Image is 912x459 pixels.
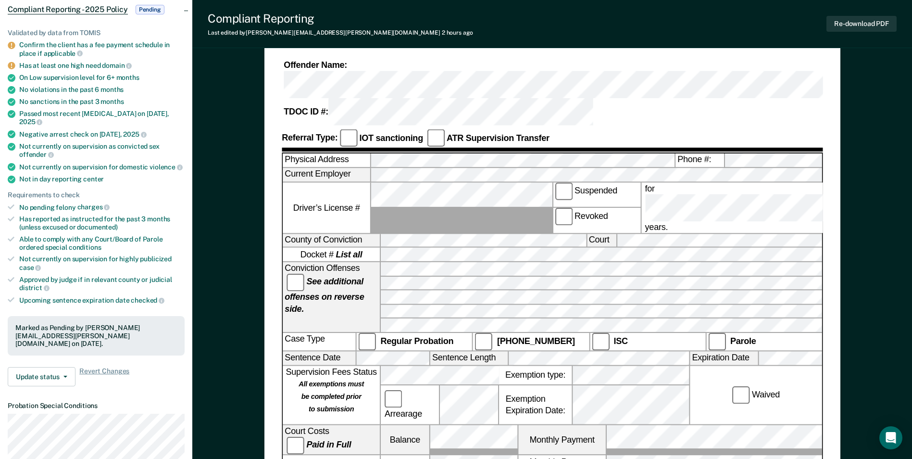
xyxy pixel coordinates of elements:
[730,336,756,346] strong: Parole
[553,208,640,233] label: Revoked
[208,29,473,36] div: Last edited by [PERSON_NAME][EMAIL_ADDRESS][PERSON_NAME][DOMAIN_NAME]
[100,86,124,93] span: months
[283,262,380,332] div: Conviction Offenses
[553,182,640,207] label: Suspended
[690,352,758,365] label: Expiration Date
[336,250,362,259] strong: List all
[299,379,364,413] strong: All exemptions must be completed prior to submission
[19,296,185,305] div: Upcoming sentence expiration date
[675,154,724,167] label: Phone #:
[645,194,910,221] input: for years.
[380,336,453,346] strong: Regular Probation
[8,5,128,14] span: Compliant Reporting - 2025 Policy
[19,61,185,70] div: Has at least one high need domain
[287,436,304,454] input: Paid in Full
[283,168,370,181] label: Current Employer
[442,29,473,36] span: 2 hours ago
[19,255,185,271] div: Not currently on supervision for highly publicized
[19,151,54,158] span: offender
[19,86,185,94] div: No violations in the past 6
[19,163,185,171] div: Not currently on supervision for domestic
[100,98,124,105] span: months
[358,333,375,350] input: Regular Probation
[284,107,328,117] strong: TDOC ID #:
[499,385,572,424] div: Exemption Expiration Date:
[730,386,782,403] label: Waived
[285,277,364,314] strong: See additional offenses on reverse side.
[306,440,351,449] strong: Paid in Full
[283,366,380,424] div: Supervision Fees Status
[555,208,572,226] input: Revoked
[447,133,550,142] strong: ATR Supervision Transfer
[385,390,402,408] input: Arrearage
[383,390,437,420] label: Arrearage
[19,276,185,292] div: Approved by judge if in relevant county or judicial
[208,12,473,25] div: Compliant Reporting
[283,234,380,247] label: County of Conviction
[497,336,575,346] strong: [PHONE_NUMBER]
[150,163,183,171] span: violence
[643,182,912,233] label: for years.
[283,425,380,454] div: Court Costs
[732,386,750,403] input: Waived
[19,118,42,126] span: 2025
[287,274,304,291] input: See additional offenses on reverse side.
[499,366,572,384] label: Exemption type:
[359,133,423,142] strong: IOT sanctioning
[591,333,609,350] input: ISC
[283,333,355,350] div: Case Type
[283,352,355,365] label: Sentence Date
[15,324,177,348] div: Marked as Pending by [PERSON_NAME][EMAIL_ADDRESS][PERSON_NAME][DOMAIN_NAME] on [DATE].
[69,243,101,251] span: conditions
[19,130,185,139] div: Negative arrest check on [DATE],
[283,182,370,233] label: Driver’s License #
[19,74,185,82] div: On Low supervision level for 6+
[19,142,185,159] div: Not currently on supervision as convicted sex
[136,5,164,14] span: Pending
[8,367,75,386] button: Update status
[300,249,362,260] span: Docket #
[381,425,429,454] label: Balance
[708,333,725,350] input: Parole
[123,130,146,138] span: 2025
[19,264,41,271] span: case
[79,367,129,386] span: Revert Changes
[19,215,185,231] div: Has reported as instructed for the past 3 months (unless excused or
[8,191,185,199] div: Requirements to check
[77,203,110,211] span: charges
[19,41,185,57] div: Confirm the client has a fee payment schedule in place if applicable
[19,110,185,126] div: Passed most recent [MEDICAL_DATA] on [DATE],
[339,129,357,147] input: IOT sanctioning
[475,333,492,350] input: [PHONE_NUMBER]
[555,182,572,200] input: Suspended
[83,175,104,183] span: center
[587,234,616,247] label: Court
[518,425,606,454] label: Monthly Payment
[613,336,627,346] strong: ISC
[282,133,337,142] strong: Referral Type:
[826,16,897,32] button: Re-download PDF
[8,402,185,410] dt: Probation Special Conditions
[19,98,185,106] div: No sanctions in the past 3
[430,352,508,365] label: Sentence Length
[116,74,139,81] span: months
[131,296,164,304] span: checked
[427,129,444,147] input: ATR Supervision Transfer
[19,284,50,292] span: district
[283,154,370,167] label: Physical Address
[77,223,117,231] span: documented)
[8,29,185,37] div: Validated by data from TOMIS
[19,203,185,212] div: No pending felony
[879,426,902,449] div: Open Intercom Messenger
[19,175,185,183] div: Not in day reporting
[284,61,347,70] strong: Offender Name:
[19,235,185,252] div: Able to comply with any Court/Board of Parole ordered special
